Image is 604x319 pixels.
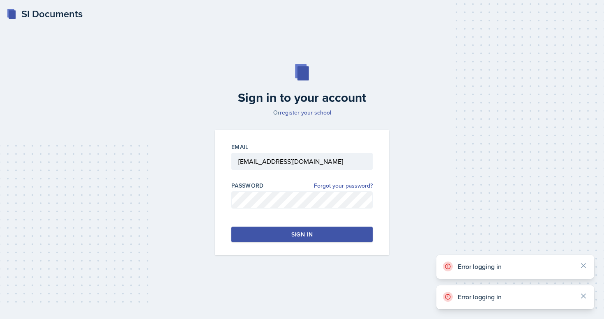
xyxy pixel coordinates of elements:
p: Error logging in [458,262,573,271]
h2: Sign in to your account [210,90,394,105]
div: Sign in [291,230,313,239]
p: Error logging in [458,293,573,301]
input: Email [231,153,373,170]
p: Or [210,108,394,117]
label: Email [231,143,249,151]
a: Forgot your password? [314,181,373,190]
label: Password [231,181,264,190]
a: register your school [280,108,331,117]
a: SI Documents [7,7,83,21]
button: Sign in [231,227,373,242]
